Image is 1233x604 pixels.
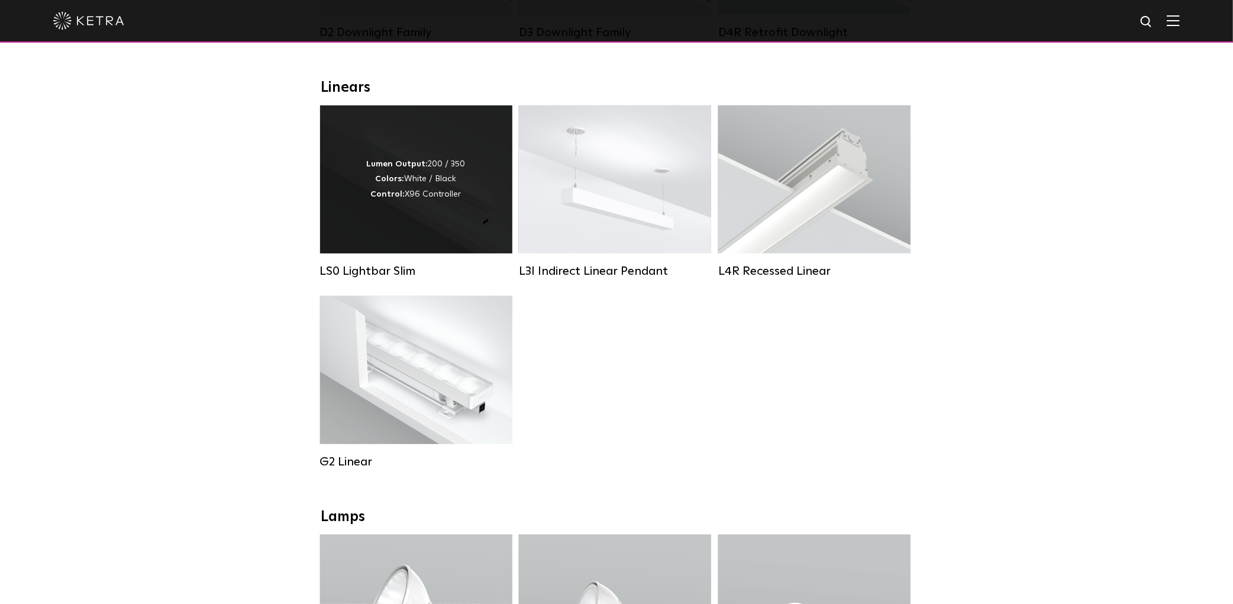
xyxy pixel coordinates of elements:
div: 200 / 350 White / Black X96 Controller [367,157,466,202]
strong: Colors: [376,175,405,183]
div: L3I Indirect Linear Pendant [519,264,711,278]
a: G2 Linear Lumen Output:400 / 700 / 1000Colors:WhiteBeam Angles:Flood / [GEOGRAPHIC_DATA] / Narrow... [320,296,512,469]
img: Hamburger%20Nav.svg [1167,15,1180,26]
div: L4R Recessed Linear [718,264,911,278]
img: ketra-logo-2019-white [53,12,124,30]
div: LS0 Lightbar Slim [320,264,512,278]
a: L3I Indirect Linear Pendant Lumen Output:400 / 600 / 800 / 1000Housing Colors:White / BlackContro... [519,105,711,278]
img: search icon [1140,15,1154,30]
strong: Control: [371,190,405,198]
a: LS0 Lightbar Slim Lumen Output:200 / 350Colors:White / BlackControl:X96 Controller [320,105,512,278]
strong: Lumen Output: [367,160,428,168]
a: L4R Recessed Linear Lumen Output:400 / 600 / 800 / 1000Colors:White / BlackControl:Lutron Clear C... [718,105,911,278]
div: G2 Linear [320,455,512,469]
div: Lamps [321,509,912,526]
div: Linears [321,79,912,97]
